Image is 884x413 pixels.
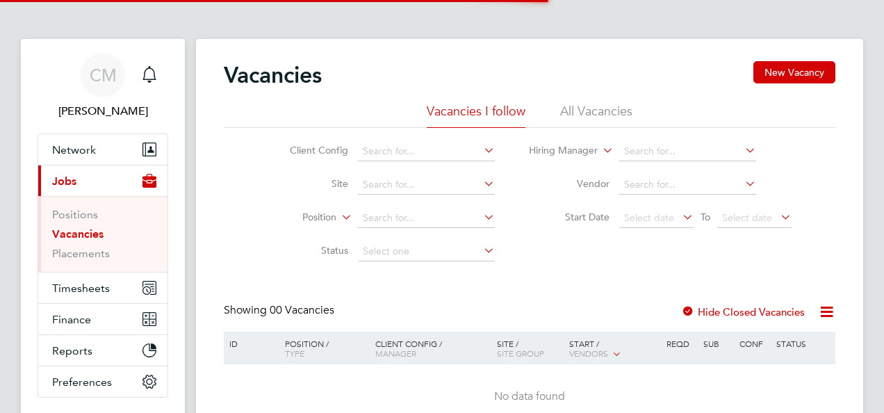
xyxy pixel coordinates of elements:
[52,282,110,295] span: Timesheets
[52,227,104,241] a: Vacancies
[224,303,337,318] div: Showing
[268,144,348,156] label: Client Config
[681,305,805,318] label: Hide Closed Vacancies
[493,332,566,365] div: Site /
[90,66,117,84] span: CM
[38,304,167,334] button: Finance
[624,211,674,224] span: Select date
[560,103,632,128] li: All Vacancies
[52,375,112,389] span: Preferences
[736,332,772,355] div: Conf
[268,177,348,190] label: Site
[569,348,608,359] span: Vendors
[38,103,168,120] span: Catherine McCarthy
[619,142,756,161] input: Search for...
[358,242,495,261] input: Select one
[38,53,168,120] a: CM[PERSON_NAME]
[52,175,76,188] span: Jobs
[226,332,275,355] div: ID
[226,389,833,404] div: No data found
[375,348,416,359] span: Manager
[268,244,348,257] label: Status
[38,366,167,397] button: Preferences
[619,175,756,195] input: Search for...
[38,165,167,196] button: Jobs
[224,61,322,89] h2: Vacancies
[530,211,609,223] label: Start Date
[52,344,92,357] span: Reports
[52,143,96,156] span: Network
[358,142,495,161] input: Search for...
[530,177,609,190] label: Vendor
[358,175,495,195] input: Search for...
[52,313,91,326] span: Finance
[753,61,835,83] button: New Vacancy
[38,273,167,303] button: Timesheets
[722,211,772,224] span: Select date
[52,247,110,260] a: Placements
[696,208,714,226] span: To
[518,144,598,158] label: Hiring Manager
[372,332,493,365] div: Client Config /
[358,209,495,228] input: Search for...
[566,332,663,366] div: Start /
[270,303,334,317] span: 00 Vacancies
[700,332,736,355] div: Sub
[773,332,833,355] div: Status
[285,348,304,359] span: Type
[275,332,372,365] div: Position /
[38,196,167,272] div: Jobs
[38,134,167,165] button: Network
[38,335,167,366] button: Reports
[52,208,98,221] a: Positions
[256,211,336,225] label: Position
[497,348,544,359] span: Site Group
[427,103,525,128] li: Vacancies I follow
[663,332,699,355] div: Reqd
